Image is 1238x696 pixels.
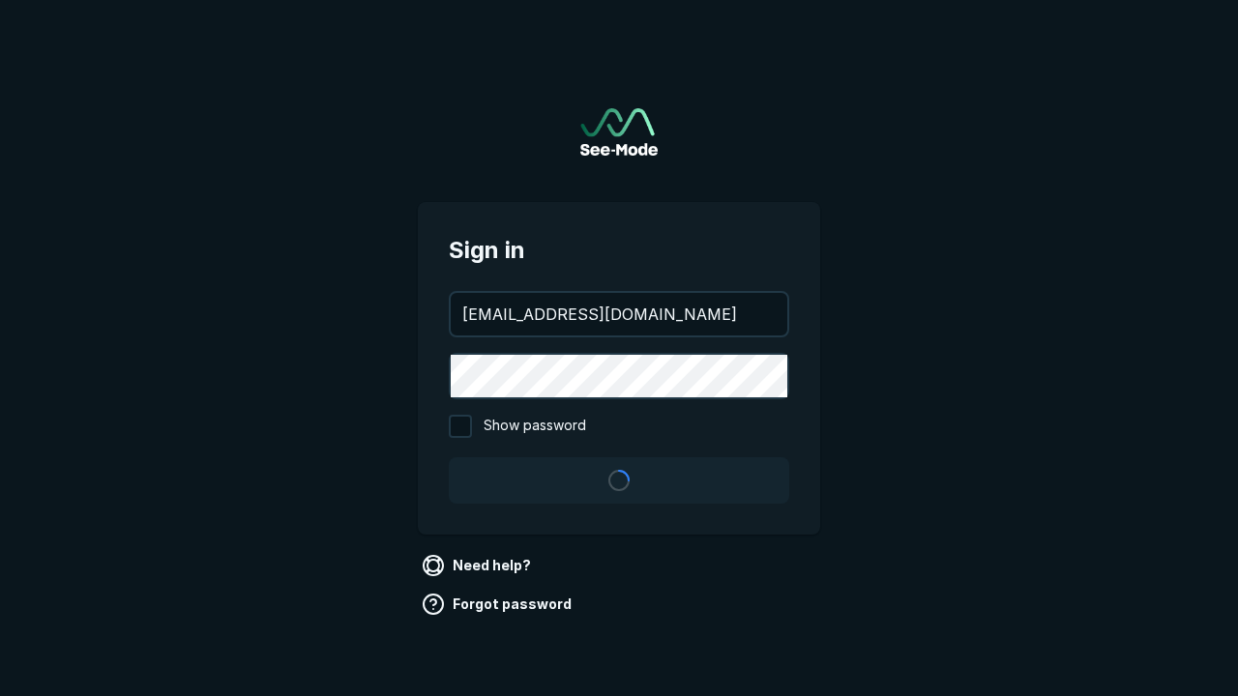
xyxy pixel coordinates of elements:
a: Forgot password [418,589,579,620]
input: your@email.com [451,293,787,335]
a: Need help? [418,550,539,581]
span: Show password [484,415,586,438]
a: Go to sign in [580,108,658,156]
img: See-Mode Logo [580,108,658,156]
span: Sign in [449,233,789,268]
